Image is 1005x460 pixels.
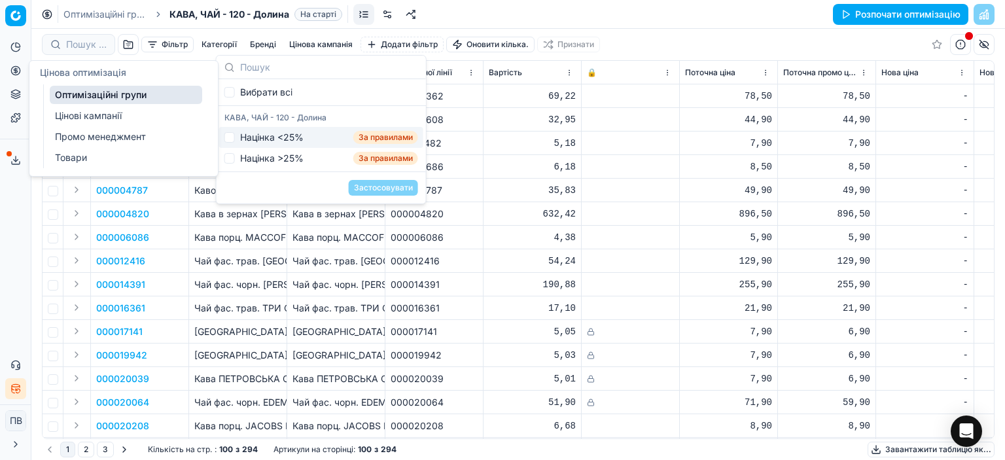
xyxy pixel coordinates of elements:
[69,253,84,268] button: Розгорнути
[63,8,147,21] a: Оптимізаційні групи
[881,67,919,77] font: Нова ціна
[739,279,772,290] font: 255,90
[194,420,368,431] font: Кава порц. JACOBS Monarch / 1,8г / 26
[750,138,772,149] font: 7,90
[554,232,576,243] font: 4,38
[96,325,143,338] button: 000017141
[361,37,444,52] button: Додати фільтр
[69,205,84,221] button: Розгорнути
[69,323,84,339] button: Розгорнути
[96,349,147,362] button: 000019942
[96,279,145,290] font: 000014391
[292,397,499,408] font: Чай фас. чорн. EDEMS [PERSON_NAME] / 100г
[69,300,84,315] button: Розгорнути
[359,132,413,142] font: За правилами
[548,91,576,101] font: 69,22
[963,256,968,266] font: -
[292,349,587,361] font: [GEOGRAPHIC_DATA][PERSON_NAME] 3 в 1 Класична 20 г / 25 шт.
[391,255,440,266] font: 000012416
[5,410,26,431] button: ПВ
[194,326,485,337] font: [GEOGRAPHIC_DATA][PERSON_NAME] 3 в 1 Карамель 18 г /25 шт
[557,39,594,49] font: Признати
[963,162,968,172] font: -
[50,107,202,125] a: Цінові кампанії
[250,39,276,49] font: Бренді
[242,444,258,454] font: 294
[55,131,146,142] font: Промо менеджмент
[554,350,576,361] font: 5,03
[96,302,145,315] button: 000016361
[96,372,149,385] button: 000020039
[40,67,126,78] font: Цінова оптимізація
[391,349,442,361] font: 000019942
[354,183,413,192] font: Застосовувати
[489,67,522,77] font: Вартість
[50,86,202,104] a: Оптимізаційні групи
[97,442,114,457] button: 3
[848,327,870,337] font: 6,90
[169,8,342,21] span: КАВА, ЧАЙ - 120 - ДолинаНа старті
[50,149,202,167] a: Товари
[359,153,413,163] font: За правилами
[848,350,870,361] font: 6,90
[60,442,75,457] button: 1
[96,185,148,196] font: 000004787
[837,209,870,219] font: 896,50
[467,39,529,49] font: Оновити кілька.
[194,373,448,384] font: Кава ПЕТРОВСЬКА СЛОБОДА 3 в 1 Ліс.горіх / 18г / 25шт
[292,326,583,337] font: [GEOGRAPHIC_DATA][PERSON_NAME] 3 в 1 Карамель 18 г /25 шт
[194,232,406,243] font: Кава порц. MACCOFFEE 3в1 Original Mini / 16шт
[194,185,422,196] font: Кавовий напій розч. [PERSON_NAME] / 100г / 20шт
[148,444,212,454] font: Кількість на стр.
[78,442,94,457] button: 2
[349,180,418,196] button: Застосовувати
[548,115,576,125] font: 32,95
[374,444,378,454] font: з
[116,442,132,457] button: Перейти на наступну сторінку
[963,232,968,243] font: -
[750,327,772,337] font: 7,90
[963,374,968,384] font: -
[963,327,968,337] font: -
[224,113,326,122] font: КАВА, ЧАЙ - 120 - Долина
[548,256,576,266] font: 54,24
[50,128,202,146] a: Промо менеджмент
[10,415,22,426] font: ПВ
[96,255,145,268] button: 000012416
[837,279,870,290] font: 255,90
[292,420,467,431] font: Кава порц. JACOBS Monarch / 1,8г / 26
[69,182,84,198] button: Розгорнути
[294,8,342,21] span: На старті
[63,8,342,21] nav: хлібні крихти
[963,209,968,219] font: -
[381,39,438,49] font: Додати фільтр
[194,349,489,361] font: [GEOGRAPHIC_DATA][PERSON_NAME] 3 в 1 Класична 20 г / 25 шт.
[843,185,870,196] font: 49,90
[69,229,84,245] button: Розгорнути
[96,231,149,244] button: 000006086
[96,396,149,409] button: 000020064
[783,67,860,77] font: Поточна промо ціна
[96,373,149,384] font: 000020039
[963,397,968,408] font: -
[96,397,149,408] font: 000020064
[739,209,772,219] font: 896,50
[391,232,444,243] font: 000006086
[292,232,504,243] font: Кава порц. MACCOFFEE 3в1 Original Mini / 16шт
[236,444,239,454] font: з
[194,279,388,290] font: Чай фас. чорн. [PERSON_NAME] / 100 п. 2 г
[42,442,58,457] button: Перейти на попередню сторінку
[739,256,772,266] font: 129,90
[292,255,480,266] font: Чай фас. трав. [GEOGRAPHIC_DATA] /100г
[69,370,84,386] button: Розгорнути
[548,185,576,196] font: 35,83
[391,373,444,384] font: 000020039
[194,255,381,266] font: Чай фас. трав. [GEOGRAPHIC_DATA] /100г
[685,67,735,77] font: Поточна ціна
[843,91,870,101] font: 78,50
[96,278,145,291] button: 000014391
[96,232,149,243] font: 000006086
[843,115,870,125] font: 44,90
[292,302,502,313] font: Чай фас. трав. ТРИ СЛОНИ Ромашка / 1г 20 ​​с.
[194,302,404,313] font: Чай фас. трав. ТРИ СЛОНИ Ромашка / 1г 20 ​​с.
